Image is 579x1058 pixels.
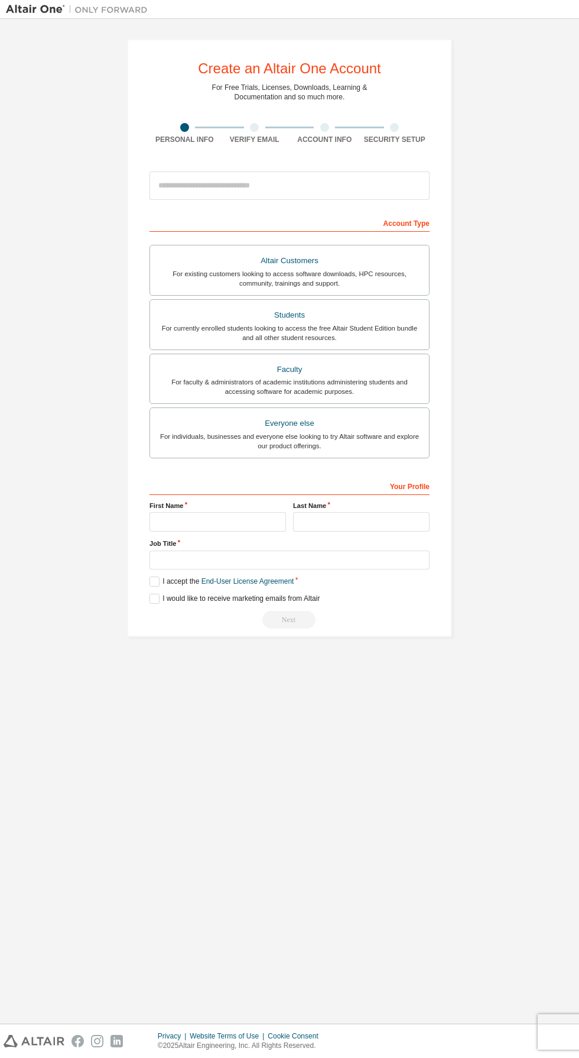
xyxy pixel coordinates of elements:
div: Account Info [289,135,360,144]
div: Verify Email [220,135,290,144]
div: Personal Info [149,135,220,144]
div: Students [157,307,422,323]
div: Cookie Consent [268,1031,325,1041]
div: Read and acccept EULA to continue [149,611,430,629]
div: Website Terms of Use [190,1031,268,1041]
div: Faculty [157,361,422,378]
div: For existing customers looking to access software downloads, HPC resources, community, trainings ... [157,269,422,288]
p: © 2025 Altair Engineering, Inc. All Rights Reserved. [158,1041,326,1051]
div: For currently enrolled students looking to access the free Altair Student Edition bundle and all ... [157,323,422,342]
div: Altair Customers [157,253,422,269]
div: Create an Altair One Account [198,62,381,76]
label: I accept the [149,577,294,587]
div: Security Setup [360,135,430,144]
img: instagram.svg [91,1035,103,1047]
div: Account Type [149,213,430,232]
label: Job Title [149,539,430,548]
a: End-User License Agreement [201,577,294,585]
div: For Free Trials, Licenses, Downloads, Learning & Documentation and so much more. [212,83,367,102]
div: For faculty & administrators of academic institutions administering students and accessing softwa... [157,377,422,396]
div: For individuals, businesses and everyone else looking to try Altair software and explore our prod... [157,432,422,451]
label: Last Name [293,501,430,510]
label: I would like to receive marketing emails from Altair [149,594,320,604]
div: Your Profile [149,476,430,495]
label: First Name [149,501,286,510]
div: Everyone else [157,415,422,432]
img: facebook.svg [71,1035,84,1047]
img: altair_logo.svg [4,1035,64,1047]
img: Altair One [6,4,154,15]
img: linkedin.svg [110,1035,123,1047]
div: Privacy [158,1031,190,1041]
